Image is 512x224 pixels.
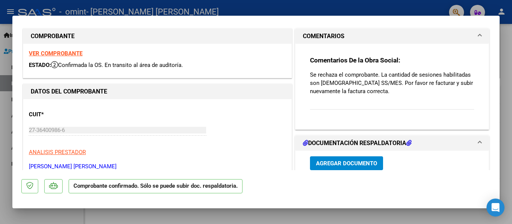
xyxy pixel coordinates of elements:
[316,160,377,167] span: Agregar Documento
[310,56,400,64] strong: Comentarios De la Obra Social:
[51,62,183,68] span: Confirmada la OS. En transito al área de auditoría.
[295,44,489,129] div: COMENTARIOS
[310,156,383,170] button: Agregar Documento
[29,149,86,156] span: ANALISIS PRESTADOR
[295,136,489,151] mat-expansion-panel-header: DOCUMENTACIÓN RESPALDATORIA
[487,199,505,217] div: Open Intercom Messenger
[31,33,75,40] strong: COMPROBANTE
[310,71,474,95] p: Se rechaza el comprobante. La cantidad de sesiones habilitadas son [DEMOGRAPHIC_DATA] SS/MES. Por...
[31,88,107,95] strong: DATOS DEL COMPROBANTE
[69,179,243,194] p: Comprobante confirmado. Sólo se puede subir doc. respaldatoria.
[29,62,51,68] span: ESTADO:
[29,50,82,57] a: VER COMPROBANTE
[303,32,344,41] h1: COMENTARIOS
[29,110,106,119] p: CUIT
[303,139,412,148] h1: DOCUMENTACIÓN RESPALDATORIA
[295,29,489,44] mat-expansion-panel-header: COMENTARIOS
[29,162,286,171] p: [PERSON_NAME] [PERSON_NAME]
